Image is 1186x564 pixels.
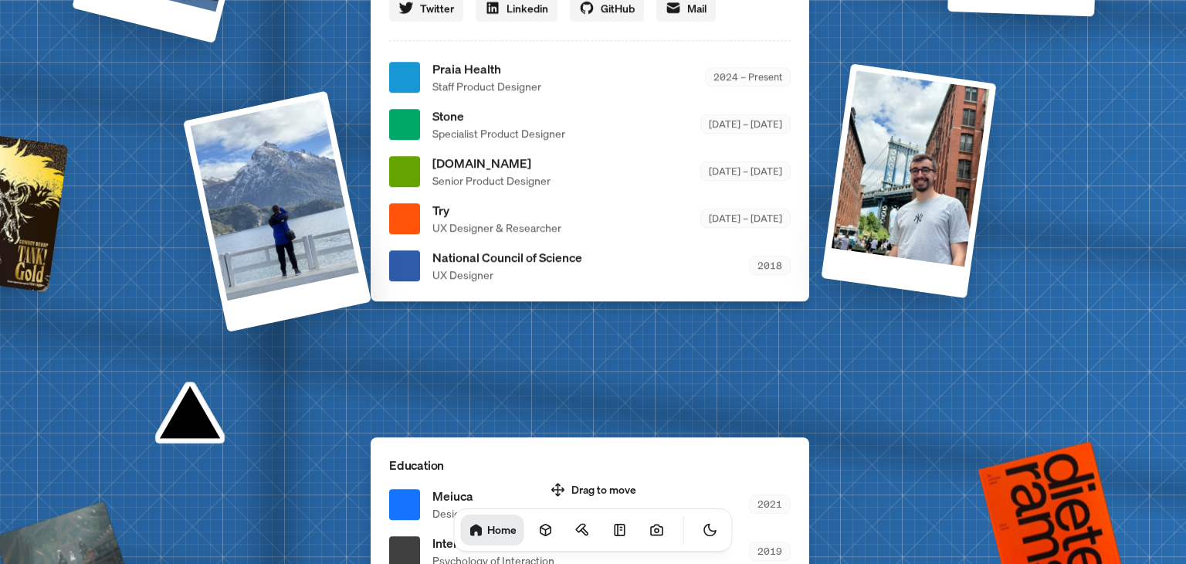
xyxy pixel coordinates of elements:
[432,505,537,522] span: Design System & Ops
[487,522,517,537] h1: Home
[389,456,791,474] p: Education
[432,487,537,505] span: Meiuca
[461,515,524,545] a: Home
[705,67,791,87] div: 2024 – Present
[432,248,582,267] span: National Council of Science
[432,154,551,172] span: [DOMAIN_NAME]
[432,267,582,283] span: UX Designer
[695,515,726,545] button: Toggle Theme
[432,201,561,219] span: Try
[700,114,791,134] div: [DATE] – [DATE]
[749,256,791,275] div: 2018
[749,494,791,514] div: 2021
[432,59,541,78] span: Praia Health
[432,107,565,125] span: Stone
[749,542,791,561] div: 2019
[700,161,791,181] div: [DATE] – [DATE]
[432,172,551,189] span: Senior Product Designer
[432,78,541,94] span: Staff Product Designer
[432,125,565,141] span: Specialist Product Designer
[432,219,561,236] span: UX Designer & Researcher
[432,534,598,552] span: Interaction Design Foundation
[700,209,791,228] div: [DATE] – [DATE]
